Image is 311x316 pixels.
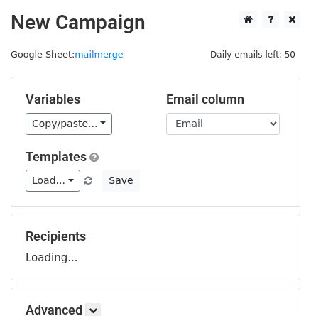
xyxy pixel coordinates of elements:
[26,149,87,164] a: Templates
[11,49,124,60] small: Google Sheet:
[11,11,300,35] h2: New Campaign
[205,47,300,62] span: Daily emails left: 50
[26,229,285,244] h5: Recipients
[26,229,285,266] div: Loading...
[205,49,300,60] a: Daily emails left: 50
[75,49,124,60] a: mailmerge
[26,170,80,192] a: Load...
[102,170,139,192] button: Save
[26,113,112,135] a: Copy/paste...
[166,92,285,107] h5: Email column
[26,92,145,107] h5: Variables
